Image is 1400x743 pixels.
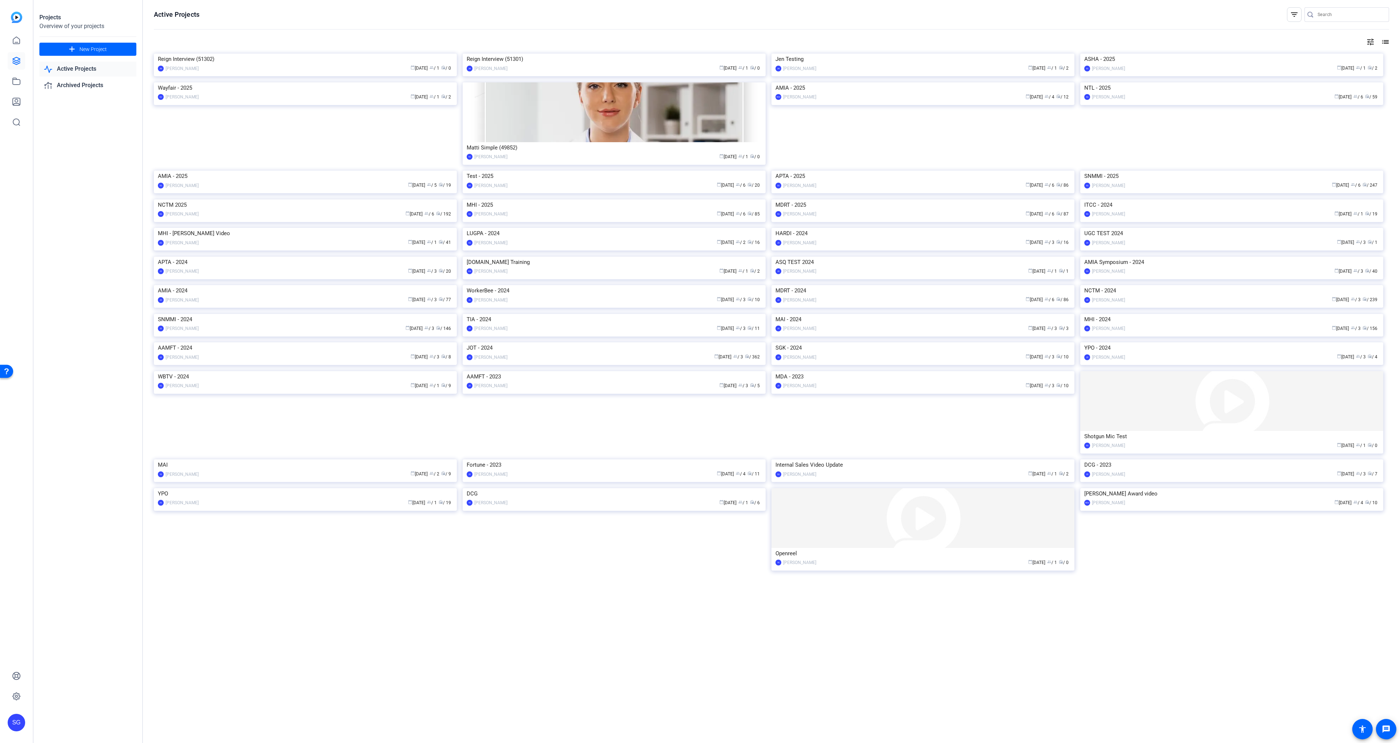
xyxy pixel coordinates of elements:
[1337,66,1354,71] span: [DATE]
[717,182,721,187] span: calendar_today
[405,326,423,331] span: [DATE]
[1084,66,1090,71] div: SG
[411,94,428,100] span: [DATE]
[1047,326,1057,331] span: / 3
[39,22,136,31] div: Overview of your projects
[1356,66,1366,71] span: / 1
[1366,38,1375,46] mat-icon: tune
[717,297,721,301] span: calendar_today
[1332,183,1349,188] span: [DATE]
[738,154,748,159] span: / 1
[747,240,752,244] span: radio
[408,269,425,274] span: [DATE]
[717,240,734,245] span: [DATE]
[467,211,472,217] div: SG
[405,211,423,217] span: [DATE]
[1028,326,1032,330] span: calendar_today
[166,65,199,72] div: [PERSON_NAME]
[467,285,762,296] div: WorkerBee - 2024
[717,297,734,302] span: [DATE]
[467,257,762,268] div: [DOMAIN_NAME] Training
[467,66,472,71] div: JW
[8,714,25,731] div: SG
[427,297,437,302] span: / 3
[158,240,164,246] div: SG
[439,182,443,187] span: radio
[1092,93,1125,101] div: [PERSON_NAME]
[1356,65,1360,70] span: group
[1351,183,1361,188] span: / 6
[429,65,434,70] span: group
[783,65,816,72] div: [PERSON_NAME]
[427,269,437,274] span: / 3
[467,240,472,246] div: SG
[1059,326,1063,330] span: radio
[1332,297,1336,301] span: calendar_today
[1059,66,1069,71] span: / 2
[474,65,507,72] div: [PERSON_NAME]
[1337,65,1341,70] span: calendar_today
[1026,240,1043,245] span: [DATE]
[1056,182,1061,187] span: radio
[39,62,136,77] a: Active Projects
[166,182,199,189] div: [PERSON_NAME]
[1365,211,1369,215] span: radio
[1365,94,1377,100] span: / 59
[158,66,164,71] div: JW
[1026,211,1043,217] span: [DATE]
[783,210,816,218] div: [PERSON_NAME]
[1047,65,1051,70] span: group
[1084,228,1379,239] div: UGC TEST 2024
[1362,326,1367,330] span: radio
[408,240,412,244] span: calendar_today
[1358,725,1367,734] mat-icon: accessibility
[747,326,752,330] span: radio
[717,211,734,217] span: [DATE]
[427,268,431,273] span: group
[747,211,752,215] span: radio
[411,65,415,70] span: calendar_today
[736,326,740,330] span: group
[439,240,443,244] span: radio
[1382,725,1391,734] mat-icon: message
[1028,65,1032,70] span: calendar_today
[467,54,762,65] div: Reign Interview (51301)
[408,297,412,301] span: calendar_today
[717,240,721,244] span: calendar_today
[39,43,136,56] button: New Project
[1084,199,1379,210] div: ITCC - 2024
[1045,297,1049,301] span: group
[775,257,1070,268] div: ASQ TEST 2024
[467,314,762,325] div: TIA - 2024
[775,285,1070,296] div: MDRT - 2024
[1334,94,1352,100] span: [DATE]
[1356,240,1360,244] span: group
[1028,268,1032,273] span: calendar_today
[467,199,762,210] div: MHI - 2025
[158,314,453,325] div: SNMMI - 2024
[1362,182,1367,187] span: radio
[750,66,760,71] span: / 0
[1092,268,1125,275] div: [PERSON_NAME]
[405,211,410,215] span: calendar_today
[1026,211,1030,215] span: calendar_today
[39,13,136,22] div: Projects
[1380,38,1389,46] mat-icon: list
[1353,268,1358,273] span: group
[467,326,472,331] div: JD
[1351,297,1355,301] span: group
[1334,269,1352,274] span: [DATE]
[1045,211,1054,217] span: / 6
[775,240,781,246] div: JD
[1026,183,1043,188] span: [DATE]
[1045,94,1049,98] span: group
[467,154,472,160] div: SG
[1332,297,1349,302] span: [DATE]
[474,296,507,304] div: [PERSON_NAME]
[1084,297,1090,303] div: JD
[439,297,443,301] span: radio
[1084,268,1090,274] div: SG
[429,94,439,100] span: / 1
[736,240,746,245] span: / 2
[158,228,453,239] div: MHI - [PERSON_NAME] Video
